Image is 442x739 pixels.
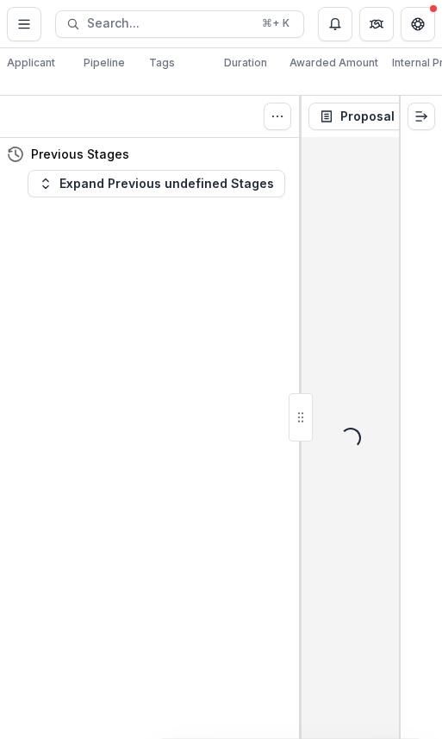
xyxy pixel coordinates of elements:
div: ⌘ + K [258,14,293,33]
span: Search... [87,16,252,31]
button: Toggle View Cancelled Tasks [264,103,291,130]
p: Duration [224,55,267,71]
p: Tags [149,55,175,71]
p: Awarded Amount [289,55,378,71]
button: Search... [55,10,304,38]
button: Toggle Menu [7,7,41,41]
button: Partners [359,7,394,41]
p: Applicant [7,55,55,71]
button: Expand Previous undefined Stages [28,170,285,197]
p: Pipeline [84,55,125,71]
h4: Previous Stages [31,145,129,163]
button: Expand right [408,103,435,130]
button: Notifications [318,7,352,41]
button: Get Help [401,7,435,41]
button: Proposal [308,103,426,130]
